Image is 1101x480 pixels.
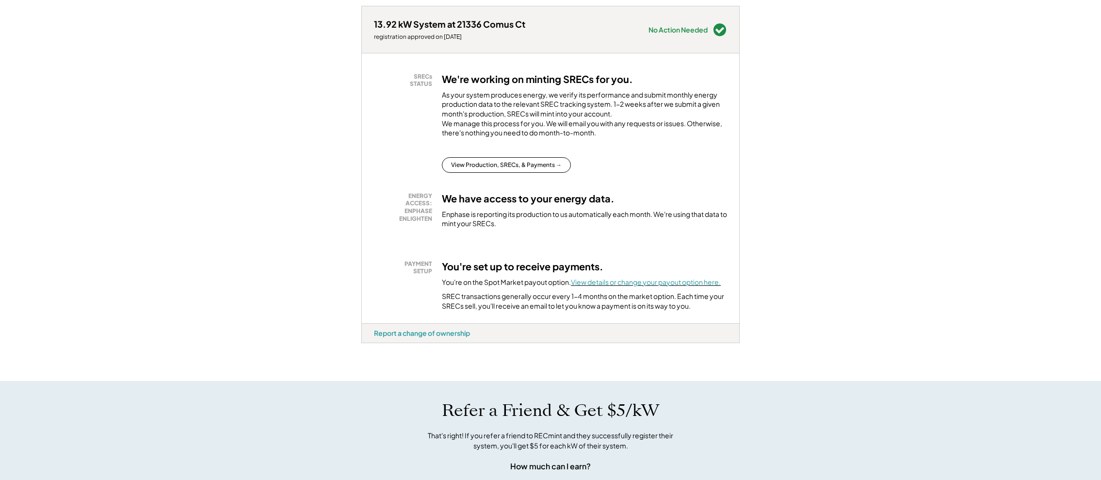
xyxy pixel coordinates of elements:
div: registration approved on [DATE] [374,33,525,41]
h3: You're set up to receive payments. [442,260,603,273]
div: SRECs STATUS [379,73,432,88]
div: As your system produces energy, we verify its performance and submit monthly energy production da... [442,90,727,143]
div: How much can I earn? [510,461,591,472]
div: 13.92 kW System at 21336 Comus Ct [374,18,525,30]
a: View details or change your payout option here. [571,278,721,286]
div: ENERGY ACCESS: ENPHASE ENLIGHTEN [379,192,432,222]
h3: We're working on minting SRECs for you. [442,73,633,85]
div: Enphase is reporting its production to us automatically each month. We're using that data to mint... [442,210,727,229]
div: Report a change of ownership [374,329,470,337]
div: SREC transactions generally occur every 1-4 months on the market option. Each time your SRECs sel... [442,292,727,311]
h1: Refer a Friend & Get $5/kW [442,400,659,421]
button: View Production, SRECs, & Payments → [442,157,571,173]
div: 2q8unhhh - VA Distributed [361,343,396,347]
div: PAYMENT SETUP [379,260,432,275]
div: No Action Needed [648,26,708,33]
div: You're on the Spot Market payout option. [442,278,721,287]
h3: We have access to your energy data. [442,192,615,205]
div: That's right! If you refer a friend to RECmint and they successfully register their system, you'l... [417,430,684,451]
